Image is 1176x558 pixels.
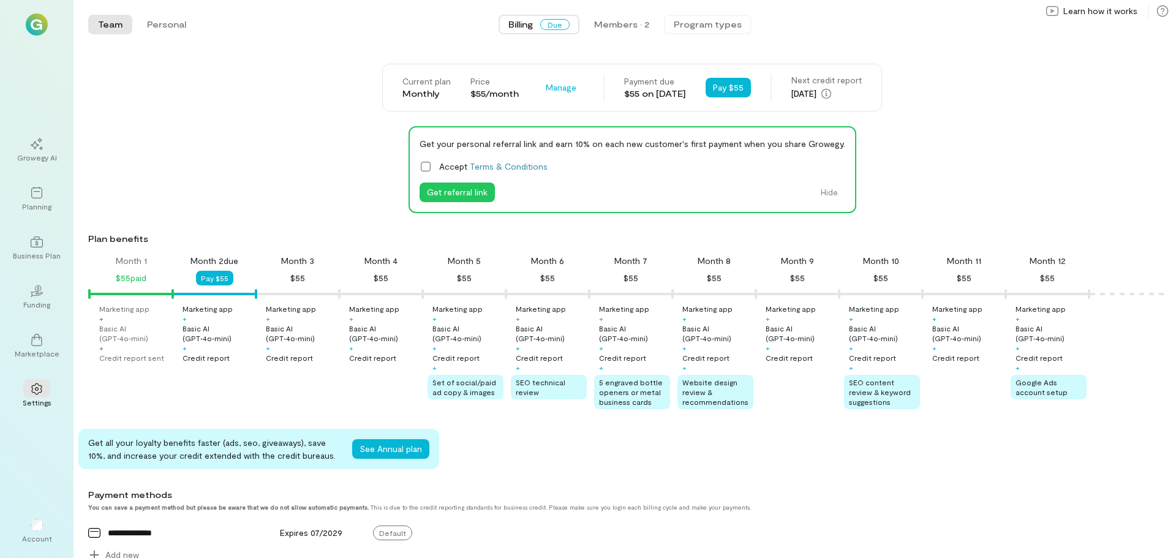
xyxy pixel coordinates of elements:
span: SEO content review & keyword suggestions [849,378,911,406]
div: $55 [707,271,722,285]
div: Credit report [183,353,230,363]
div: Basic AI (GPT‑4o‑mini) [849,323,920,343]
div: Business Plan [13,251,61,260]
a: Marketplace [15,324,59,368]
div: Planning [22,202,51,211]
div: Month 4 [364,255,398,267]
div: Basic AI (GPT‑4o‑mini) [349,323,420,343]
div: + [766,343,770,353]
div: Month 12 [1030,255,1066,267]
div: + [932,343,937,353]
div: + [682,314,687,323]
div: Credit report sent [99,353,164,363]
div: Marketplace [15,349,59,358]
div: Month 6 [531,255,564,267]
div: + [516,314,520,323]
div: Credit report [849,353,896,363]
button: See Annual plan [352,439,429,459]
span: SEO technical review [516,378,565,396]
div: Marketing app [266,304,316,314]
a: Funding [15,275,59,319]
div: Marketing app [432,304,483,314]
div: Basic AI (GPT‑4o‑mini) [599,323,670,343]
div: Members · 2 [594,18,649,31]
div: Basic AI (GPT‑4o‑mini) [516,323,587,343]
div: + [1016,314,1020,323]
div: Marketing app [1016,304,1066,314]
div: + [599,314,603,323]
div: + [1016,363,1020,372]
div: + [599,363,603,372]
span: 5 engraved bottle openers or metal business cards [599,378,663,406]
span: Set of social/paid ad copy & images [432,378,496,396]
div: + [599,343,603,353]
div: Credit report [766,353,813,363]
div: $55 [624,271,638,285]
a: Planning [15,177,59,221]
div: Marketing app [766,304,816,314]
div: Get all your loyalty benefits faster (ads, seo, giveaways), save 10%, and increase your credit ex... [88,436,342,462]
div: Next credit report [791,74,862,86]
button: Pay $55 [196,271,233,285]
strong: You can save a payment method but please be aware that we do not allow automatic payments. [88,503,369,511]
div: + [266,343,270,353]
div: + [516,363,520,372]
div: $55 [873,271,888,285]
div: $55 [790,271,805,285]
div: Month 11 [947,255,981,267]
div: + [849,363,853,372]
div: + [349,343,353,353]
div: + [349,314,353,323]
div: Basic AI (GPT‑4o‑mini) [183,323,254,343]
div: Month 8 [698,255,731,267]
div: + [266,314,270,323]
div: $55 [457,271,472,285]
span: Learn how it works [1063,5,1137,17]
div: Current plan [402,75,451,88]
div: Credit report [432,353,480,363]
div: Month 3 [281,255,314,267]
div: Plan benefits [88,233,1171,245]
div: + [99,314,104,323]
div: Basic AI (GPT‑4o‑mini) [932,323,1003,343]
div: Marketing app [99,304,149,314]
button: Members · 2 [584,15,659,34]
div: Account [22,533,52,543]
div: + [1016,343,1020,353]
span: Billing [508,18,533,31]
div: Credit report [266,353,313,363]
button: Personal [137,15,196,34]
div: $55 paid [116,271,146,285]
div: Month 1 [116,255,147,267]
button: Team [88,15,132,34]
div: Payment due [624,75,686,88]
div: Month 9 [781,255,814,267]
span: Due [540,19,570,30]
div: This is due to the credit reporting standards for business credit. Please make sure you login eac... [88,503,1062,511]
div: $55 [540,271,555,285]
div: + [849,314,853,323]
div: Month 10 [863,255,899,267]
div: + [682,363,687,372]
div: Credit report [349,353,396,363]
div: + [682,343,687,353]
div: Credit report [1016,353,1063,363]
div: $55/month [470,88,519,100]
div: Basic AI (GPT‑4o‑mini) [99,323,170,343]
a: Growegy AI [15,128,59,172]
div: Marketing app [599,304,649,314]
div: Marketing app [932,304,982,314]
span: Manage [546,81,576,94]
div: Price [470,75,519,88]
button: Pay $55 [706,78,751,97]
div: $55 [1040,271,1055,285]
div: Marketing app [516,304,566,314]
div: + [932,314,937,323]
div: Basic AI (GPT‑4o‑mini) [766,323,837,343]
div: Credit report [932,353,979,363]
div: Account [15,509,59,553]
div: + [432,363,437,372]
div: + [183,314,187,323]
a: Terms & Conditions [470,161,548,172]
div: Monthly [402,88,451,100]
